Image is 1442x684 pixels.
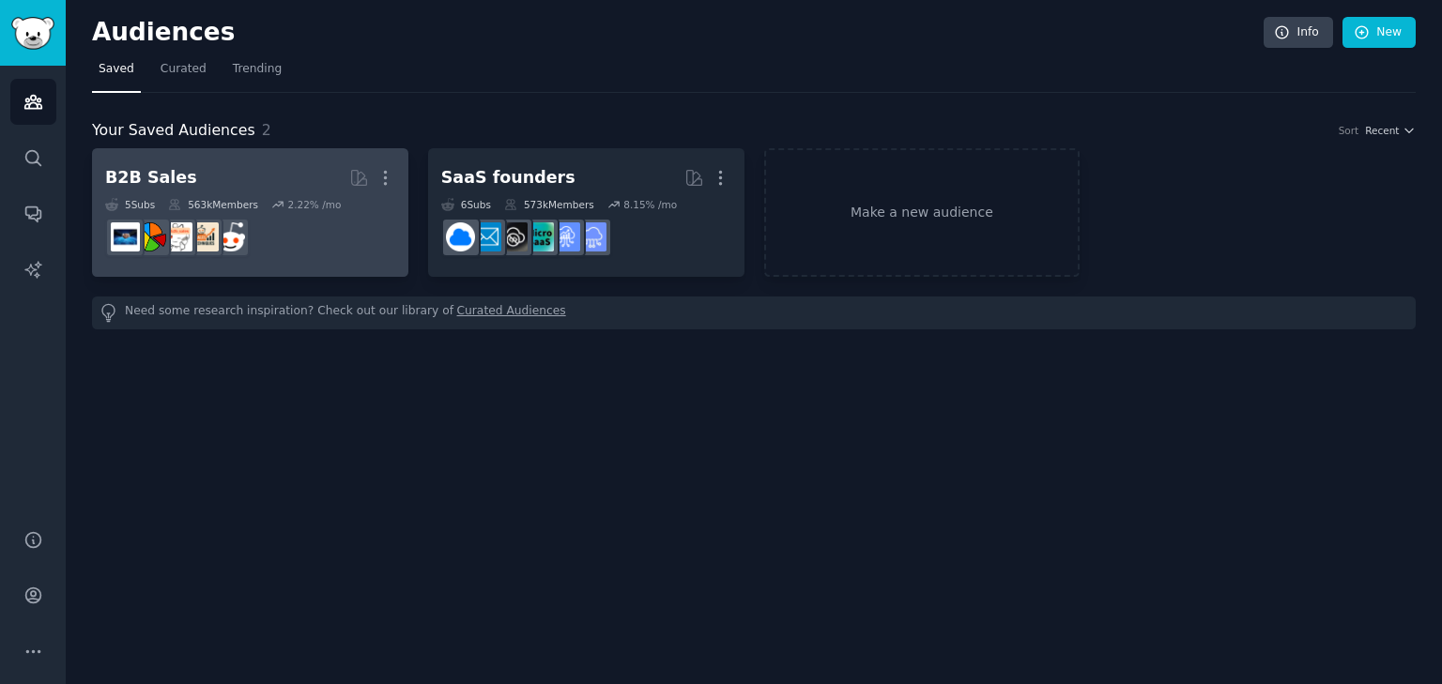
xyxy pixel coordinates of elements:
[233,61,282,78] span: Trending
[105,198,155,211] div: 5 Sub s
[764,148,1081,277] a: Make a new audience
[92,54,141,93] a: Saved
[551,222,580,251] img: SaaSSales
[441,198,491,211] div: 6 Sub s
[504,198,594,211] div: 573k Members
[161,61,207,78] span: Curated
[441,166,575,190] div: SaaS founders
[111,222,140,251] img: B_2_B_Selling_Tips
[168,198,258,211] div: 563k Members
[1365,124,1399,137] span: Recent
[163,222,192,251] img: b2b_sales
[92,18,1264,48] h2: Audiences
[190,222,219,251] img: salestechniques
[1264,17,1333,49] a: Info
[105,166,197,190] div: B2B Sales
[92,296,1416,329] div: Need some research inspiration? Check out our library of
[525,222,554,251] img: microsaas
[287,198,341,211] div: 2.22 % /mo
[137,222,166,251] img: B2BSales
[457,303,566,323] a: Curated Audiences
[499,222,528,251] img: NoCodeSaaS
[154,54,213,93] a: Curated
[92,148,408,277] a: B2B Sales5Subs563kMembers2.22% /mosalessalestechniquesb2b_salesB2BSalesB_2_B_Selling_Tips
[1339,124,1359,137] div: Sort
[577,222,606,251] img: SaaS
[446,222,475,251] img: B2BSaaS
[216,222,245,251] img: sales
[262,121,271,139] span: 2
[99,61,134,78] span: Saved
[226,54,288,93] a: Trending
[92,119,255,143] span: Your Saved Audiences
[11,17,54,50] img: GummySearch logo
[428,148,744,277] a: SaaS founders6Subs573kMembers8.15% /moSaaSSaaSSalesmicrosaasNoCodeSaaSSaaS_Email_MarketingB2BSaaS
[623,198,677,211] div: 8.15 % /mo
[472,222,501,251] img: SaaS_Email_Marketing
[1365,124,1416,137] button: Recent
[1342,17,1416,49] a: New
